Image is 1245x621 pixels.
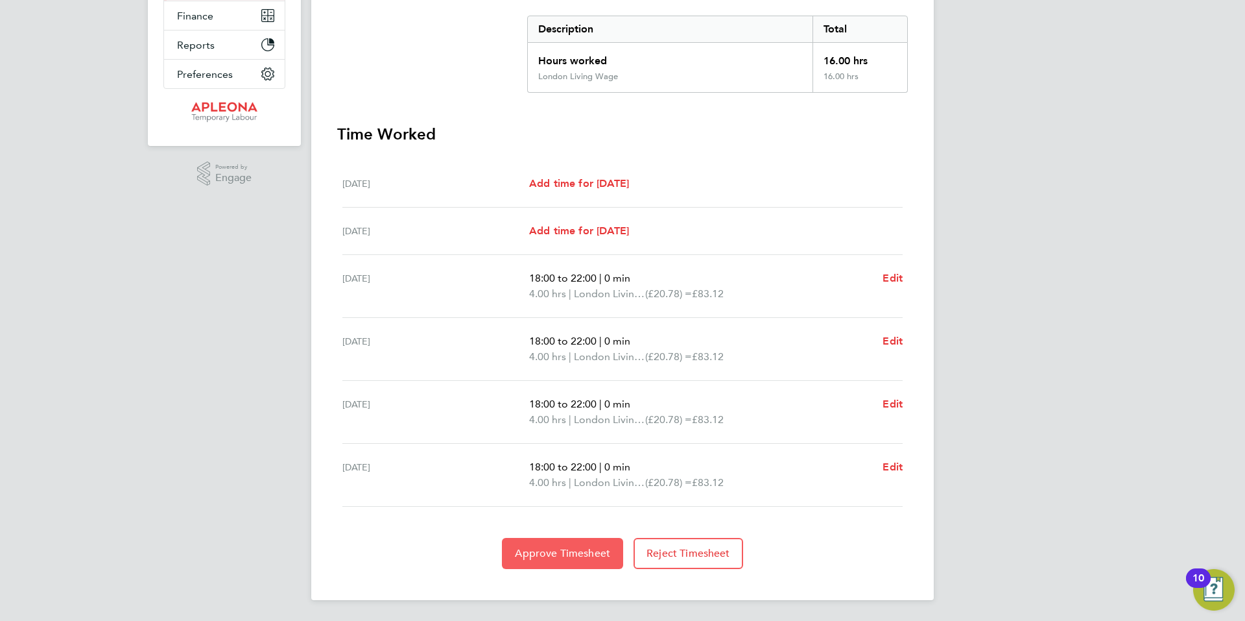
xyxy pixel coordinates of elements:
button: Approve Timesheet [502,538,623,569]
span: | [569,413,571,426]
span: | [569,350,571,363]
span: Finance [177,10,213,22]
a: Go to home page [163,102,285,123]
button: Finance [164,1,285,30]
span: Edit [883,272,903,284]
span: 18:00 to 22:00 [529,272,597,284]
span: London Living Wage [574,412,645,428]
span: Add time for [DATE] [529,225,629,237]
span: London Living Wage [574,349,645,365]
span: £83.12 [692,350,724,363]
a: Edit [883,459,903,475]
span: £83.12 [692,287,724,300]
span: 4.00 hrs [529,476,566,489]
span: Reports [177,39,215,51]
div: Summary [527,16,908,93]
a: Edit [883,396,903,412]
div: [DATE] [342,271,529,302]
div: [DATE] [342,223,529,239]
div: [DATE] [342,176,529,191]
span: 0 min [604,272,630,284]
div: Description [528,16,812,42]
div: [DATE] [342,334,529,365]
div: 16.00 hrs [812,71,907,92]
a: Add time for [DATE] [529,223,629,239]
span: | [569,287,571,300]
span: Engage [215,173,252,184]
span: | [569,476,571,489]
span: | [599,335,602,347]
button: Reports [164,30,285,59]
span: Edit [883,398,903,410]
span: 0 min [604,461,630,473]
a: Powered byEngage [197,162,252,186]
span: Edit [883,335,903,347]
button: Open Resource Center, 10 new notifications [1193,569,1235,611]
span: £83.12 [692,476,724,489]
span: 0 min [604,335,630,347]
span: Add time for [DATE] [529,177,629,189]
span: 4.00 hrs [529,413,566,426]
span: Reject Timesheet [646,547,730,560]
span: Preferences [177,68,233,80]
div: [DATE] [342,396,529,428]
button: Preferences [164,60,285,88]
a: Edit [883,334,903,349]
a: Add time for [DATE] [529,176,629,191]
span: Edit [883,461,903,473]
span: Powered by [215,162,252,173]
span: (£20.78) = [645,287,692,300]
span: 18:00 to 22:00 [529,335,597,347]
div: Hours worked [528,43,812,71]
div: London Living Wage [538,71,618,82]
span: £83.12 [692,413,724,426]
div: 16.00 hrs [812,43,907,71]
span: (£20.78) = [645,476,692,489]
span: | [599,461,602,473]
span: (£20.78) = [645,350,692,363]
span: 4.00 hrs [529,287,566,300]
span: 0 min [604,398,630,410]
h3: Time Worked [337,124,908,145]
img: apleona-logo-retina.png [191,102,257,123]
span: London Living Wage [574,286,645,302]
div: [DATE] [342,459,529,491]
button: Reject Timesheet [634,538,743,569]
div: 10 [1192,578,1204,595]
span: 18:00 to 22:00 [529,461,597,473]
span: (£20.78) = [645,413,692,426]
span: 18:00 to 22:00 [529,398,597,410]
span: | [599,398,602,410]
span: London Living Wage [574,475,645,491]
span: Approve Timesheet [515,547,610,560]
div: Total [812,16,907,42]
span: 4.00 hrs [529,350,566,363]
span: | [599,272,602,284]
a: Edit [883,271,903,286]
